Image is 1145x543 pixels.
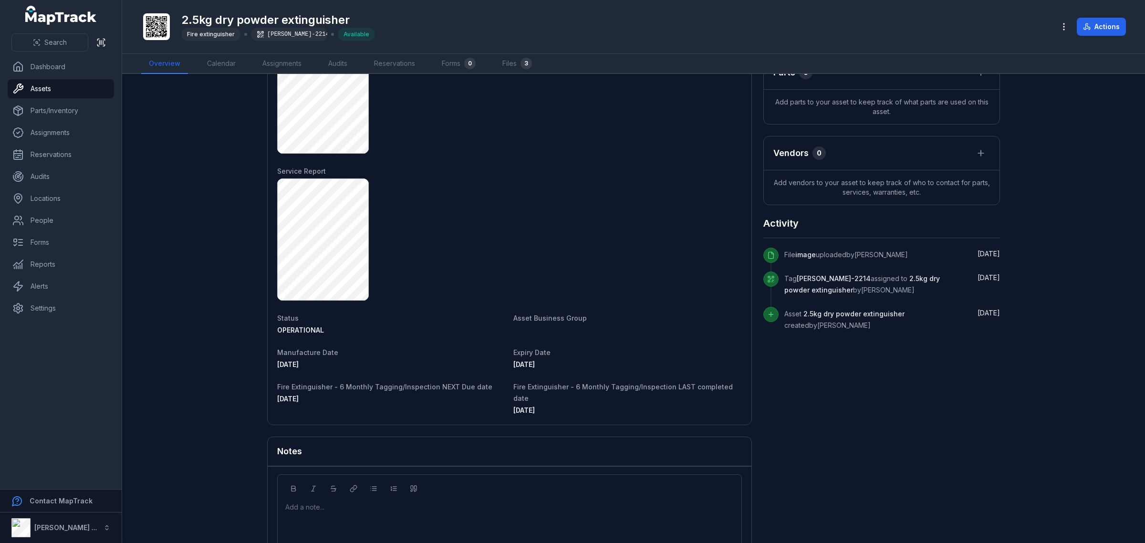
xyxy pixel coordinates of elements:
h3: Notes [277,445,302,458]
a: Files3 [495,54,540,74]
div: 0 [464,58,476,69]
button: Search [11,33,88,52]
span: [DATE] [978,309,1000,317]
a: Reservations [8,145,114,164]
a: Alerts [8,277,114,296]
a: Assets [8,79,114,98]
span: Manufacture Date [277,348,338,356]
time: 4/28/2025, 10:57:49 AM [978,309,1000,317]
h2: Activity [763,217,799,230]
button: Actions [1077,18,1126,36]
a: Assignments [8,123,114,142]
time: 3/30/2025, 12:00:00 AM [277,360,299,368]
span: Search [44,38,67,47]
time: 4/28/2025, 10:57:50 AM [978,273,1000,282]
strong: [PERSON_NAME] Air [34,523,101,532]
a: Reservations [366,54,423,74]
span: [DATE] [978,250,1000,258]
span: Fire Extinguisher - 6 Monthly Tagging/Inspection LAST completed date [513,383,733,402]
span: OPERATIONAL [277,326,324,334]
a: Audits [8,167,114,186]
a: Forms0 [434,54,483,74]
h3: Vendors [773,146,809,160]
div: Available [338,28,375,41]
span: [PERSON_NAME]-2214 [797,274,871,282]
time: 4/28/2025, 10:58:08 AM [978,250,1000,258]
time: 3/30/2028, 12:00:00 AM [513,360,535,368]
span: Asset Business Group [513,314,587,322]
span: Add parts to your asset to keep track of what parts are used on this asset. [764,90,999,124]
a: Audits [321,54,355,74]
span: Service Report [277,167,326,175]
a: People [8,211,114,230]
a: Reports [8,255,114,274]
a: Forms [8,233,114,252]
span: Status [277,314,299,322]
a: Parts/Inventory [8,101,114,120]
span: Expiry Date [513,348,551,356]
span: [DATE] [513,406,535,414]
a: MapTrack [25,6,97,25]
div: 0 [812,146,826,160]
a: Calendar [199,54,243,74]
div: 3 [520,58,532,69]
span: Tag assigned to by [PERSON_NAME] [784,274,940,294]
span: [DATE] [277,360,299,368]
span: Add vendors to your asset to keep track of who to contact for parts, services, warranties, etc. [764,170,999,205]
span: 2.5kg dry powder extinguisher [784,274,940,294]
span: File uploaded by [PERSON_NAME] [784,251,908,259]
span: [DATE] [513,360,535,368]
strong: Contact MapTrack [30,497,93,505]
time: 5/1/2025, 12:00:00 AM [277,395,299,403]
span: image [795,251,816,259]
time: 11/1/2025, 12:00:00 AM [513,406,535,414]
span: Fire Extinguisher - 6 Monthly Tagging/Inspection NEXT Due date [277,383,492,391]
a: Dashboard [8,57,114,76]
span: Fire extinguisher [187,31,235,38]
span: [DATE] [978,273,1000,282]
span: 2.5kg dry powder extinguisher [803,310,905,318]
a: Settings [8,299,114,318]
a: Overview [141,54,188,74]
div: [PERSON_NAME]-2214 [251,28,327,41]
span: [DATE] [277,395,299,403]
a: Locations [8,189,114,208]
a: Assignments [255,54,309,74]
span: Asset created by [PERSON_NAME] [784,310,905,329]
h1: 2.5kg dry powder extinguisher [181,12,375,28]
